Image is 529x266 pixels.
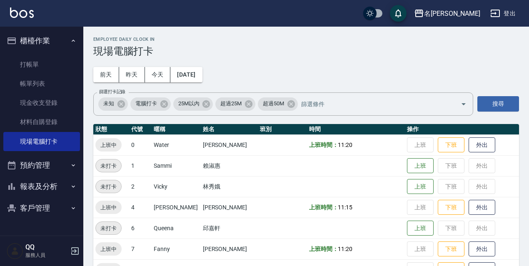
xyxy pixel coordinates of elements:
th: 時間 [307,124,405,135]
td: Sammi [152,155,201,176]
span: 未知 [98,99,119,108]
button: 上班 [407,221,434,236]
th: 操作 [405,124,519,135]
span: 11:20 [338,246,352,252]
button: 客戶管理 [3,197,80,219]
b: 上班時間： [309,142,338,148]
button: 昨天 [119,67,145,82]
h5: QQ [25,243,68,251]
td: [PERSON_NAME] [201,197,258,218]
td: Fanny [152,239,201,259]
button: 登出 [487,6,519,21]
div: 25M以內 [173,97,213,111]
th: 暱稱 [152,124,201,135]
td: 2 [129,176,152,197]
td: [PERSON_NAME] [201,134,258,155]
a: 帳單列表 [3,74,80,93]
th: 狀態 [93,124,129,135]
a: 材料自購登錄 [3,112,80,132]
div: 超過25M [215,97,255,111]
button: 外出 [469,137,495,153]
button: 下班 [438,200,464,215]
input: 篩選條件 [299,97,446,111]
button: 上班 [407,158,434,174]
td: 0 [129,134,152,155]
img: Logo [10,7,34,18]
button: 櫃檯作業 [3,30,80,52]
td: 1 [129,155,152,176]
button: 前天 [93,67,119,82]
button: 外出 [469,241,495,257]
span: 上班中 [95,203,122,212]
td: 7 [129,239,152,259]
button: save [390,5,407,22]
button: 外出 [469,200,495,215]
img: Person [7,243,23,259]
span: 超過50M [258,99,289,108]
span: 未打卡 [96,162,121,170]
p: 服務人員 [25,251,68,259]
b: 上班時間： [309,204,338,211]
a: 現金收支登錄 [3,93,80,112]
td: 4 [129,197,152,218]
button: 今天 [145,67,171,82]
span: 11:15 [338,204,352,211]
h2: Employee Daily Clock In [93,37,519,42]
div: 名[PERSON_NAME] [424,8,480,19]
div: 電腦打卡 [130,97,171,111]
button: 上班 [407,179,434,194]
button: 下班 [438,241,464,257]
th: 班別 [258,124,307,135]
span: 25M以內 [173,99,205,108]
th: 代號 [129,124,152,135]
b: 上班時間： [309,246,338,252]
label: 篩選打卡記錄 [99,89,125,95]
th: 姓名 [201,124,258,135]
button: Open [457,97,470,111]
a: 現場電腦打卡 [3,132,80,151]
button: 名[PERSON_NAME] [411,5,484,22]
span: 未打卡 [96,182,121,191]
button: 搜尋 [477,96,519,112]
h3: 現場電腦打卡 [93,45,519,57]
span: 上班中 [95,245,122,254]
span: 電腦打卡 [130,99,162,108]
td: 林秀娥 [201,176,258,197]
button: 下班 [438,137,464,153]
td: Queena [152,218,201,239]
span: 未打卡 [96,224,121,233]
td: [PERSON_NAME] [152,197,201,218]
span: 上班中 [95,141,122,149]
button: 預約管理 [3,154,80,176]
td: 邱嘉軒 [201,218,258,239]
span: 11:20 [338,142,352,148]
div: 未知 [98,97,128,111]
td: Water [152,134,201,155]
a: 打帳單 [3,55,80,74]
td: Vicky [152,176,201,197]
td: 6 [129,218,152,239]
button: 報表及分析 [3,176,80,197]
button: [DATE] [170,67,202,82]
div: 超過50M [258,97,298,111]
span: 超過25M [215,99,247,108]
td: [PERSON_NAME] [201,239,258,259]
td: 賴淑惠 [201,155,258,176]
